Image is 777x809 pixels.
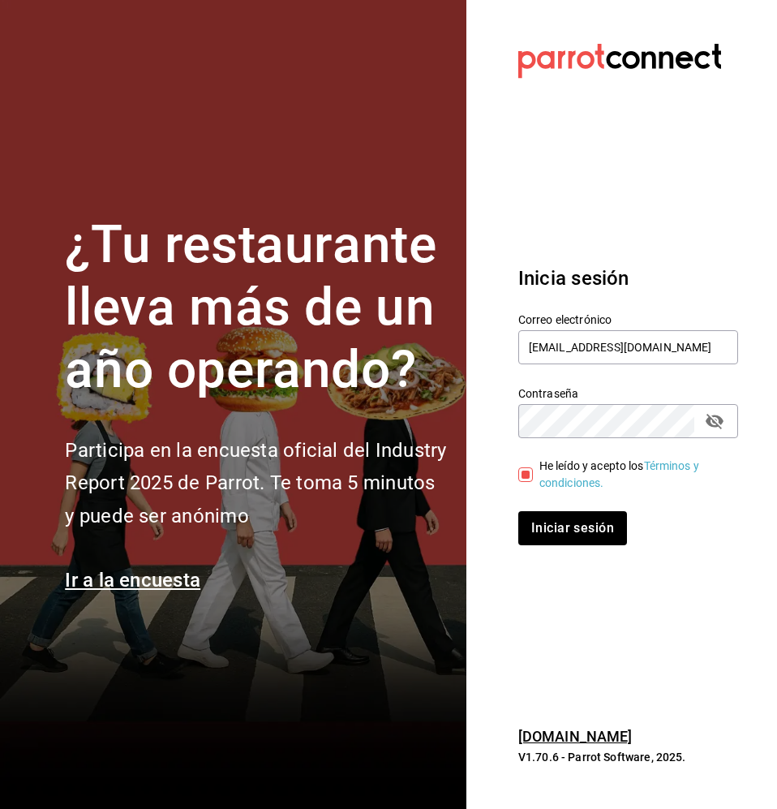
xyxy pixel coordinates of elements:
h1: ¿Tu restaurante lleva más de un año operando? [65,214,446,401]
a: Ir a la encuesta [65,569,200,592]
button: passwordField [701,407,728,435]
label: Contraseña [518,388,738,399]
p: V1.70.6 - Parrot Software, 2025. [518,749,738,765]
a: [DOMAIN_NAME] [518,728,633,745]
h3: Inicia sesión [518,264,738,293]
label: Correo electrónico [518,314,738,325]
input: Ingresa tu correo electrónico [518,330,738,364]
div: He leído y acepto los [539,458,725,492]
h2: Participa en la encuesta oficial del Industry Report 2025 de Parrot. Te toma 5 minutos y puede se... [65,434,446,533]
button: Iniciar sesión [518,511,627,545]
